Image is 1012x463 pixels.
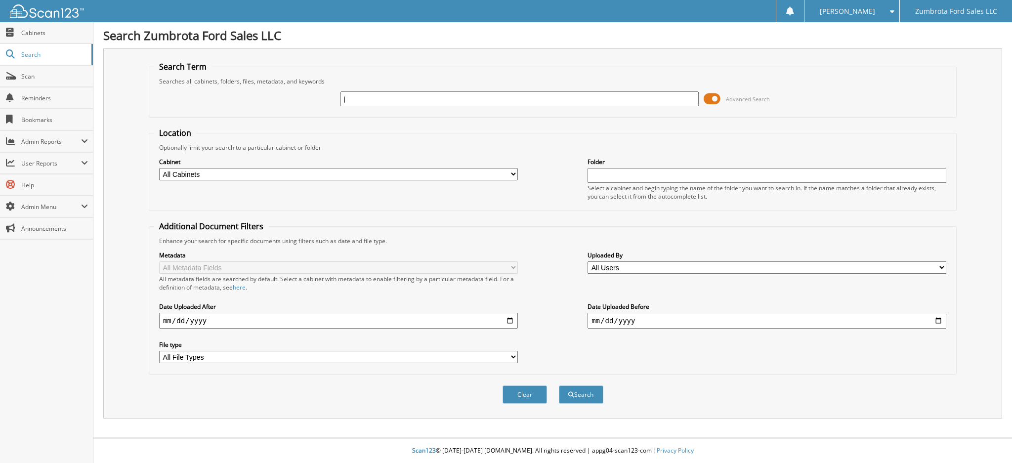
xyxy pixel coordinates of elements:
[154,61,211,72] legend: Search Term
[588,313,946,329] input: end
[21,116,88,124] span: Bookmarks
[559,385,603,404] button: Search
[915,8,997,14] span: Zumbrota Ford Sales LLC
[103,27,1002,43] h1: Search Zumbrota Ford Sales LLC
[588,158,946,166] label: Folder
[21,224,88,233] span: Announcements
[159,313,518,329] input: start
[21,50,86,59] span: Search
[93,439,1012,463] div: © [DATE]-[DATE] [DOMAIN_NAME]. All rights reserved | appg04-scan123-com |
[154,127,196,138] legend: Location
[726,95,770,103] span: Advanced Search
[233,283,246,292] a: here
[21,159,81,168] span: User Reports
[154,237,951,245] div: Enhance your search for specific documents using filters such as date and file type.
[588,184,946,201] div: Select a cabinet and begin typing the name of the folder you want to search in. If the name match...
[154,221,268,232] legend: Additional Document Filters
[588,302,946,311] label: Date Uploaded Before
[21,203,81,211] span: Admin Menu
[159,275,518,292] div: All metadata fields are searched by default. Select a cabinet with metadata to enable filtering b...
[10,4,84,18] img: scan123-logo-white.svg
[21,181,88,189] span: Help
[159,158,518,166] label: Cabinet
[588,251,946,259] label: Uploaded By
[154,77,951,85] div: Searches all cabinets, folders, files, metadata, and keywords
[657,446,694,455] a: Privacy Policy
[159,302,518,311] label: Date Uploaded After
[21,29,88,37] span: Cabinets
[159,251,518,259] label: Metadata
[412,446,436,455] span: Scan123
[820,8,875,14] span: [PERSON_NAME]
[21,94,88,102] span: Reminders
[159,340,518,349] label: File type
[21,72,88,81] span: Scan
[154,143,951,152] div: Optionally limit your search to a particular cabinet or folder
[21,137,81,146] span: Admin Reports
[963,416,1012,463] iframe: Chat Widget
[503,385,547,404] button: Clear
